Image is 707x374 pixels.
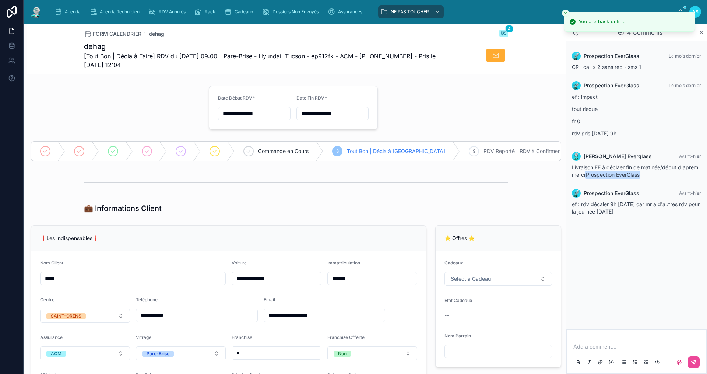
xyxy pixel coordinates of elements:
div: ACM [51,351,61,357]
span: Prospection EverGlass [584,52,639,60]
span: 8 [336,148,339,154]
span: Prospection EverGlass [584,82,639,89]
span: -- [444,312,449,319]
span: RDV Annulés [159,9,186,15]
span: Email [264,297,275,302]
span: Avant-hier [679,190,701,196]
div: Pare-Brise [147,351,169,357]
span: Agenda Technicien [100,9,140,15]
span: Etat Cadeaux [444,298,472,303]
span: Date Fin RDV [296,95,324,101]
div: Non [338,351,347,357]
span: Franchise [232,335,252,340]
h1: 💼 Informations Client [84,203,162,214]
span: Le mois dernier [669,83,701,88]
a: NE PAS TOUCHER [378,5,444,18]
div: scrollable content [49,4,678,20]
span: ef : rdv décaler 9h [DATE] car mr a d'autres rdv pour la journée [DATE] [572,201,700,215]
span: Cadeaux [235,9,253,15]
a: Agenda [52,5,86,18]
a: RDV Annulés [146,5,191,18]
span: Dossiers Non Envoyés [272,9,319,15]
p: tout risque [572,105,701,113]
a: Cadeaux [222,5,258,18]
span: Centre [40,297,54,302]
span: Livraison FE à déclaer fin de matinée/début d'aprem merci [572,164,698,178]
span: AS [692,9,699,15]
button: Select Button [40,346,130,360]
span: Commande en Cours [258,148,309,155]
span: 4 [505,25,513,32]
span: NE PAS TOUCHER [391,9,429,15]
p: fr 0 [572,117,701,125]
p: rdv pris [DATE] 9h [572,129,701,137]
span: Immatriculation [327,260,360,266]
span: Cadeaux [444,260,463,266]
span: Tout Bon | Décla à [GEOGRAPHIC_DATA] [347,148,445,155]
button: Select Button [444,272,552,286]
span: Rack [205,9,215,15]
h1: dehag [84,41,453,52]
a: Rack [192,5,221,18]
span: Voiture [232,260,247,266]
a: Assurances [326,5,367,18]
a: dehag [149,30,164,38]
span: Nom Parrain [444,333,471,339]
span: Vitrage [136,335,151,340]
button: Close toast [562,10,569,17]
a: Agenda Technicien [87,5,145,18]
button: 4 [499,30,508,38]
span: Nom Client [40,260,63,266]
span: ⭐ Offres ⭐ [444,235,475,241]
a: Dossiers Non Envoyés [260,5,324,18]
span: 4 Comments [627,28,662,37]
span: Téléphone [136,297,158,302]
p: ef : impact [572,93,701,101]
button: Select Button [327,346,417,360]
img: App logo [29,6,43,18]
div: You are back online [579,18,625,25]
span: [PERSON_NAME] Everglass [584,153,652,160]
span: Select a Cadeau [451,275,491,283]
button: Select Button [40,309,130,323]
span: Franchise Offerte [327,335,365,340]
a: FORM CALENDRIER [84,30,141,38]
button: Select Button [136,346,226,360]
span: Assurances [338,9,362,15]
span: ❗Les Indispensables❗ [40,235,99,241]
span: Avant-hier [679,153,701,159]
span: Date Début RDV [218,95,252,101]
span: 9 [473,148,475,154]
span: FORM CALENDRIER [93,30,141,38]
div: SAINT-ORENS [51,313,81,319]
span: [Tout Bon | Décla à Faire] RDV du [DATE] 09:00 - Pare-Brise - Hyundai, Tucson - ep912fk - ACM - [... [84,52,453,69]
span: Prospection EverGlass [585,171,640,179]
span: Le mois dernier [669,53,701,59]
span: RDV Reporté | RDV à Confirmer [483,148,560,155]
span: CR : call x 2 sans rep - sms 1 [572,64,641,70]
span: Assurance [40,335,63,340]
span: Prospection EverGlass [584,190,639,197]
span: Agenda [65,9,81,15]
